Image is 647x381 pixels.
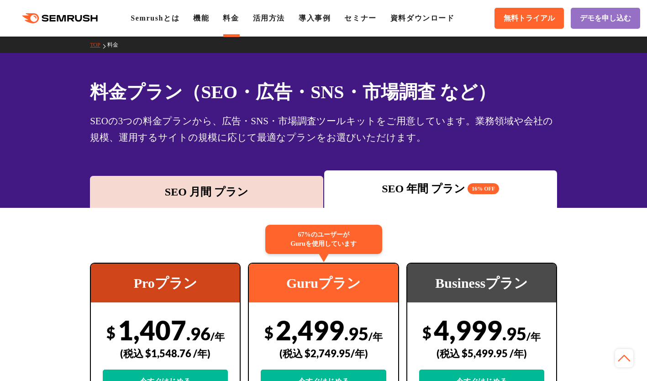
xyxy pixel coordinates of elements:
[253,14,285,22] a: 活用方法
[90,42,107,48] a: TOP
[186,323,210,344] span: .96
[468,183,499,194] span: 16% OFF
[299,14,331,22] a: 導入事例
[422,323,431,342] span: $
[210,330,225,343] span: /年
[494,8,564,29] a: 無料トライアル
[193,14,209,22] a: 機能
[566,345,637,371] iframe: Help widget launcher
[103,337,228,370] div: (税込 $1,548.76 /年)
[249,264,398,302] div: Guruプラン
[329,180,552,197] div: SEO 年間 プラン
[95,184,318,200] div: SEO 月間 プラン
[90,79,557,106] h1: 料金プラン（SEO・広告・SNS・市場調査 など）
[90,113,557,146] div: SEOの3つの料金プランから、広告・SNS・市場調査ツールキットをご用意しています。業務領域や会社の規模、運用するサイトの規模に応じて最適なプランをお選びいただけます。
[407,264,556,302] div: Businessプラン
[264,323,274,342] span: $
[107,42,125,48] a: 料金
[502,323,526,344] span: .95
[571,8,640,29] a: デモを申し込む
[344,323,368,344] span: .95
[504,14,555,23] span: 無料トライアル
[223,14,239,22] a: 料金
[390,14,455,22] a: 資料ダウンロード
[526,330,541,343] span: /年
[265,225,382,254] div: 67%のユーザーが Guruを使用しています
[106,323,116,342] span: $
[91,264,240,302] div: Proプラン
[344,14,376,22] a: セミナー
[261,337,386,370] div: (税込 $2,749.95/年)
[419,337,544,370] div: (税込 $5,499.95 /年)
[368,330,383,343] span: /年
[131,14,179,22] a: Semrushとは
[580,14,631,23] span: デモを申し込む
